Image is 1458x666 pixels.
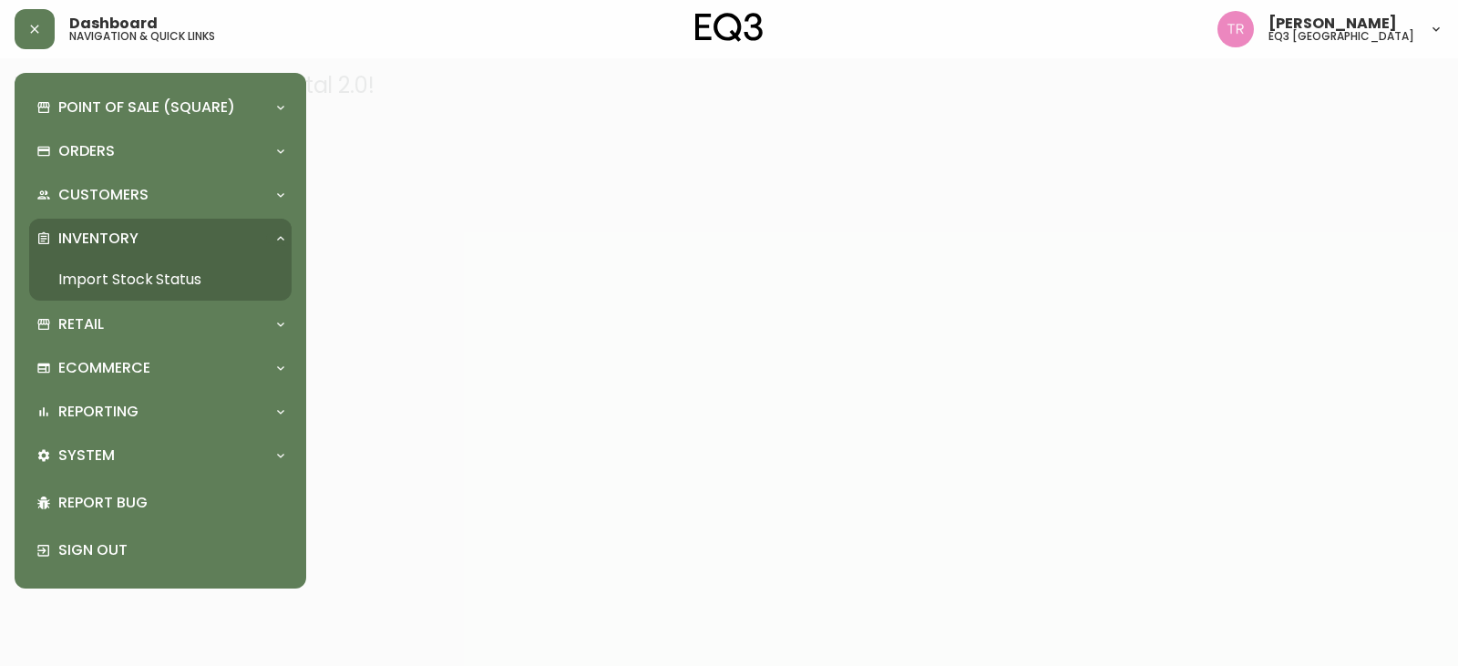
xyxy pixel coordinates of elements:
[1217,11,1254,47] img: 214b9049a7c64896e5c13e8f38ff7a87
[29,175,292,215] div: Customers
[1268,16,1397,31] span: [PERSON_NAME]
[29,479,292,527] div: Report Bug
[695,13,763,42] img: logo
[58,185,149,205] p: Customers
[29,131,292,171] div: Orders
[58,358,150,378] p: Ecommerce
[29,219,292,259] div: Inventory
[69,16,158,31] span: Dashboard
[29,259,292,301] a: Import Stock Status
[58,229,139,249] p: Inventory
[1268,31,1414,42] h5: eq3 [GEOGRAPHIC_DATA]
[29,527,292,574] div: Sign Out
[58,402,139,422] p: Reporting
[29,348,292,388] div: Ecommerce
[29,87,292,128] div: Point of Sale (Square)
[29,392,292,432] div: Reporting
[29,435,292,476] div: System
[69,31,215,42] h5: navigation & quick links
[58,540,284,560] p: Sign Out
[29,304,292,344] div: Retail
[58,97,235,118] p: Point of Sale (Square)
[58,141,115,161] p: Orders
[58,493,284,513] p: Report Bug
[58,446,115,466] p: System
[58,314,104,334] p: Retail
